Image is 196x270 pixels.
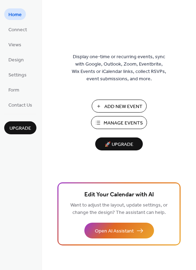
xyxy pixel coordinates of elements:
[8,11,22,19] span: Home
[4,23,31,35] a: Connect
[4,54,28,65] a: Design
[4,99,36,110] a: Contact Us
[91,116,147,129] button: Manage Events
[4,84,23,95] a: Form
[99,140,139,149] span: 🚀 Upgrade
[104,120,143,127] span: Manage Events
[4,39,26,50] a: Views
[84,223,154,238] button: Open AI Assistant
[8,26,27,34] span: Connect
[9,125,31,132] span: Upgrade
[8,41,21,49] span: Views
[95,228,134,235] span: Open AI Assistant
[70,201,168,217] span: Want to adjust the layout, update settings, or change the design? The assistant can help.
[8,87,19,94] span: Form
[72,53,166,83] span: Display one-time or recurring events, sync with Google, Outlook, Zoom, Eventbrite, Wix Events or ...
[84,190,154,200] span: Edit Your Calendar with AI
[92,100,147,113] button: Add New Event
[8,102,32,109] span: Contact Us
[4,69,31,80] a: Settings
[4,8,26,20] a: Home
[8,72,27,79] span: Settings
[104,103,142,110] span: Add New Event
[4,121,36,134] button: Upgrade
[95,137,143,150] button: 🚀 Upgrade
[8,56,24,64] span: Design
